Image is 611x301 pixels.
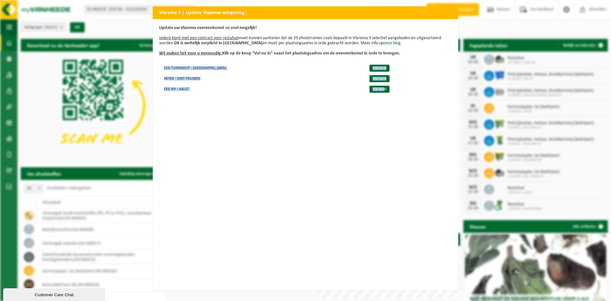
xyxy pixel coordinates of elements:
b: Update uw Vlarema overeenkomst zo snel mogelijk! [159,25,257,30]
a: onze blog. [383,41,402,46]
iframe: chat widget [3,287,106,301]
b: Dit is wettelijk verplicht in [GEOGRAPHIC_DATA] [174,41,263,46]
h2: Vlarema 9 | Update Vlaamse wetgeving [153,6,458,18]
b: Klik op de knop "Vul nu in" naast het plaatsingsadres om de overeenkomst in orde te brengen. [159,51,400,56]
a: Vul nu in [369,86,390,93]
td: EEG TURNHOUT - [GEOGRAPHIC_DATA] [159,62,364,73]
td: EEG NV - AALST [159,83,364,94]
p: moet kunnen aantonen dat de 29 afvalstromen zoals bepaald in Vlarema 9 selectief aangeboden en ui... [159,25,452,56]
a: Vul nu in [369,65,390,72]
u: Iedere klant met een contract voor restafval [159,36,238,40]
a: Vul nu in [369,75,390,82]
u: Wij maken het voor u eenvoudig. [159,51,222,56]
td: HEYER - SINT-TRUIDEN [159,73,364,83]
